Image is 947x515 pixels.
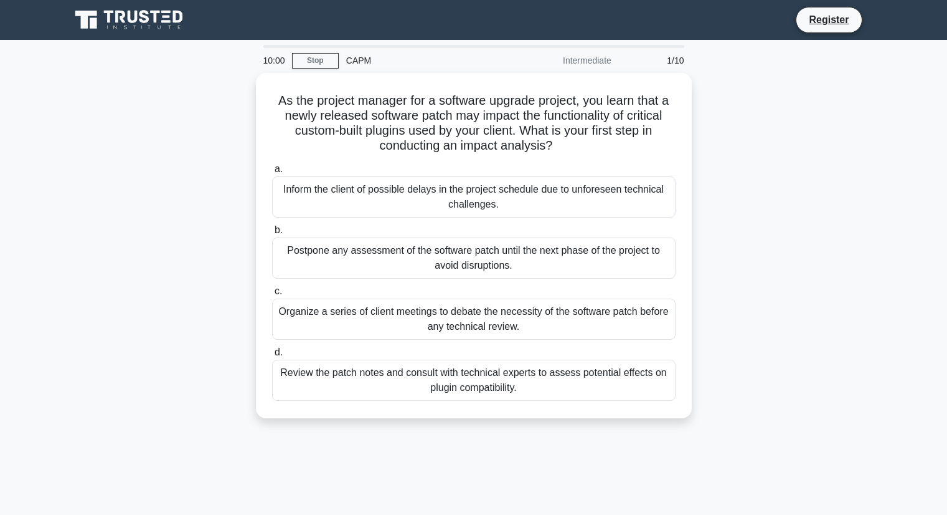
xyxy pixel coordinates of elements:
a: Register [801,12,856,27]
div: CAPM [339,48,510,73]
span: d. [275,347,283,357]
span: a. [275,163,283,174]
div: 1/10 [619,48,692,73]
div: Organize a series of client meetings to debate the necessity of the software patch before any tec... [272,299,676,340]
div: Inform the client of possible delays in the project schedule due to unforeseen technical challenges. [272,176,676,218]
div: Review the patch notes and consult with technical experts to assess potential effects on plugin c... [272,360,676,401]
div: 10:00 [256,48,292,73]
div: Postpone any assessment of the software patch until the next phase of the project to avoid disrup... [272,238,676,279]
span: b. [275,224,283,235]
span: c. [275,286,282,296]
div: Intermediate [510,48,619,73]
h5: As the project manager for a software upgrade project, you learn that a newly released software p... [271,93,677,154]
a: Stop [292,53,339,69]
